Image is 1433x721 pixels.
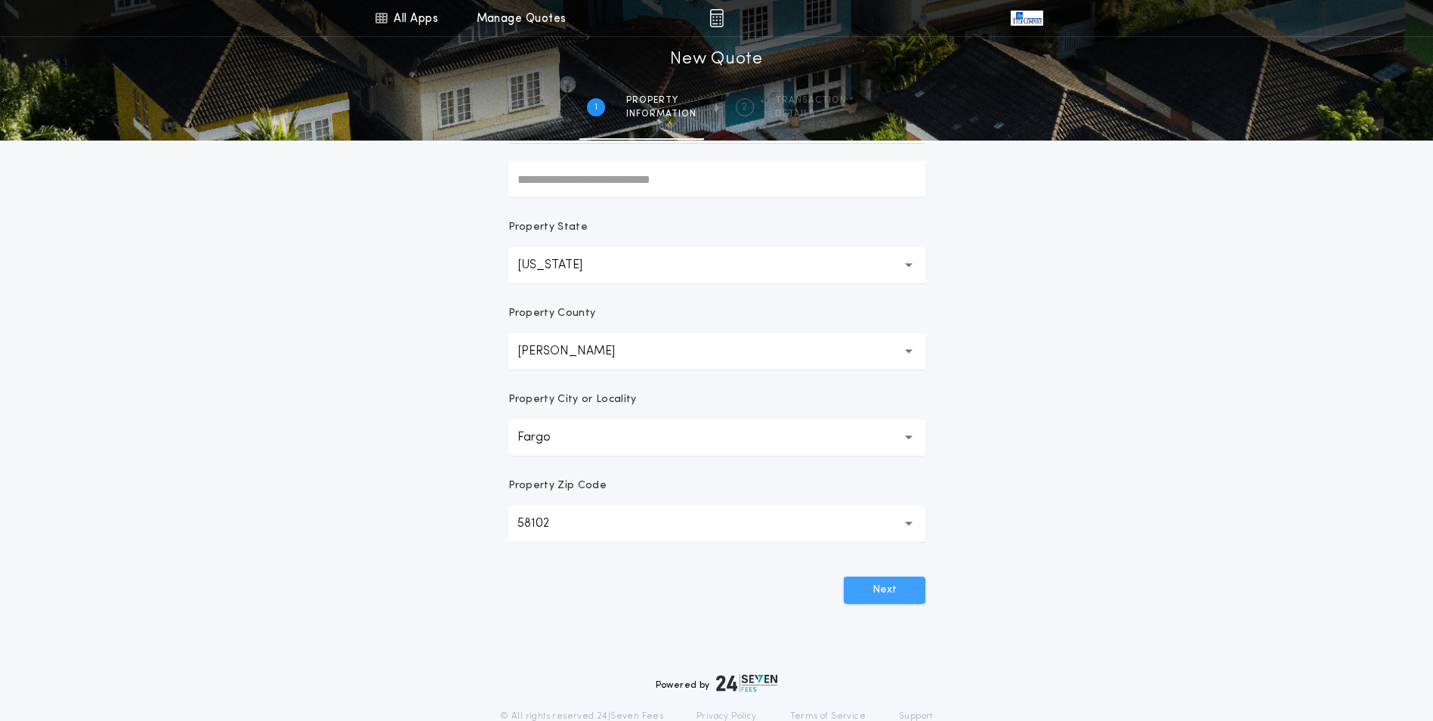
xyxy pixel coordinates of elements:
h2: 1 [595,101,598,113]
h2: 2 [742,101,747,113]
img: vs-icon [1011,11,1042,26]
span: details [775,108,847,120]
p: [US_STATE] [517,256,607,274]
span: Property [626,94,696,107]
button: 58102 [508,506,925,542]
p: 58102 [517,515,573,533]
div: Powered by [656,674,778,692]
img: logo [716,674,778,692]
p: Property County [508,306,596,321]
button: Fargo [508,419,925,456]
p: Fargo [517,429,575,447]
p: Property City or Locality [508,392,637,407]
h1: New Quote [670,48,762,72]
span: information [626,108,696,120]
img: img [709,9,724,27]
button: Next [844,577,925,604]
span: Transaction [775,94,847,107]
button: [PERSON_NAME] [508,333,925,370]
p: Property State [508,220,588,235]
button: [US_STATE] [508,247,925,283]
p: [PERSON_NAME] [517,342,639,360]
p: Property Zip Code [508,478,607,494]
